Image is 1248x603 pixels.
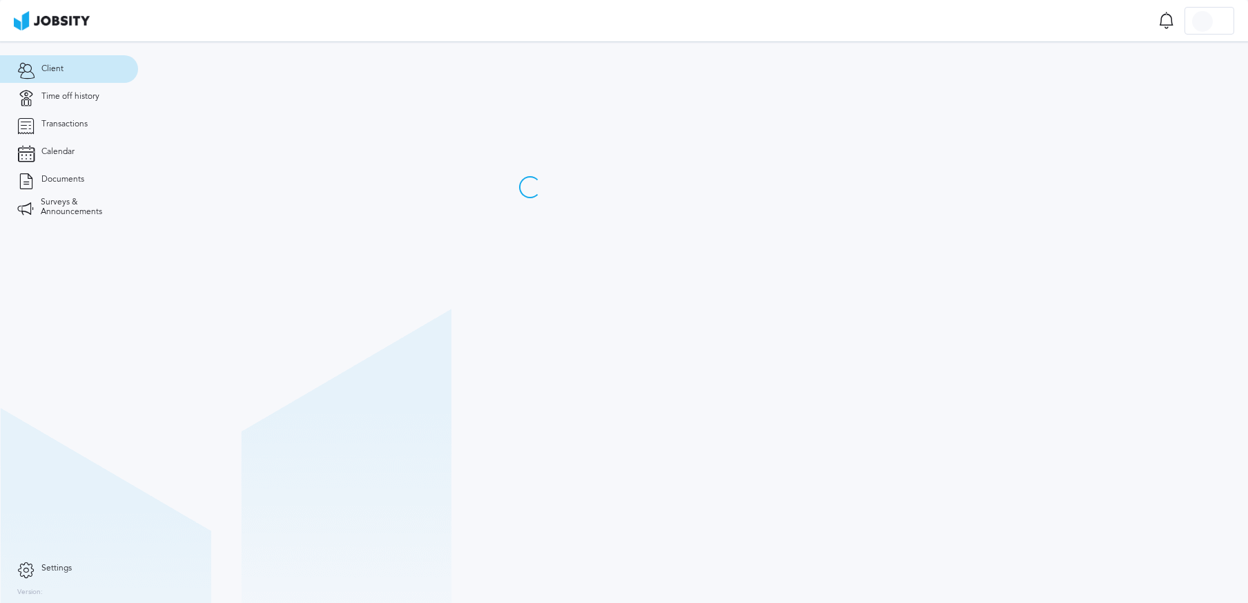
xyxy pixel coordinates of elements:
span: Surveys & Announcements [41,198,121,217]
img: ab4bad089aa723f57921c736e9817d99.png [14,11,90,30]
span: Client [41,64,64,74]
label: Version: [17,588,43,597]
span: Documents [41,175,84,184]
span: Settings [41,564,72,573]
span: Time off history [41,92,99,102]
span: Transactions [41,119,88,129]
span: Calendar [41,147,75,157]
